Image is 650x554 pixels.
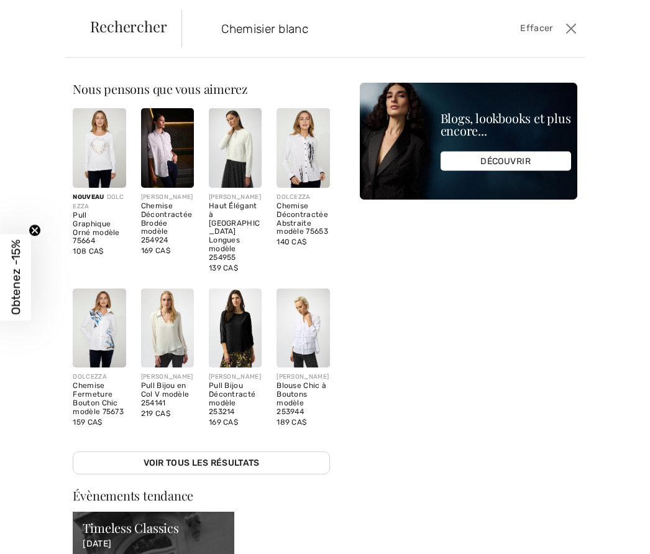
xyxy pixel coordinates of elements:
div: DOLCEZZA [277,193,329,202]
span: Effacer [520,22,552,35]
img: Pull Graphique Orné modèle 75664. As sample [73,108,126,188]
div: DÉCOUVRIR [441,152,571,171]
div: DOLCEZZA [73,193,126,211]
div: Chemise Décontractée Brodée modèle 254924 [141,202,194,245]
img: Chemise Décontractée Abstraite modèle 75653. As sample [277,108,329,188]
button: Close teaser [29,224,41,236]
div: Timeless Classics [83,522,224,534]
span: 140 CA$ [277,238,306,246]
div: Pull Bijou en Col V modèle 254141 [141,382,194,407]
img: Blogs, lookbooks et plus encore... [360,83,577,200]
div: Chemise Fermeture Bouton Chic modèle 75673 [73,382,126,416]
span: Chat [29,9,55,20]
div: [PERSON_NAME] [209,372,262,382]
span: Obtenez -15% [9,239,23,315]
span: Rechercher [90,19,167,34]
div: Évènements tendance [73,489,234,502]
div: DOLCEZZA [73,372,126,382]
div: [PERSON_NAME] [141,372,194,382]
img: Haut Élégant à Manches Longues modèle 254955. Winter White [209,108,262,188]
div: [PERSON_NAME] [141,193,194,202]
img: Chemise Décontractée Brodée modèle 254924. White [141,108,194,188]
img: Chemise Fermeture Bouton Chic modèle 75673. As sample [73,289,126,368]
div: Pull Graphique Orné modèle 75664 [73,211,126,246]
div: Chemise Décontractée Abstraite modèle 75653 [277,202,329,236]
div: Blogs, lookbooks et plus encore... [441,112,571,137]
input: TAPER POUR RECHERCHER [212,10,475,47]
span: 108 CA$ [73,247,103,256]
div: [PERSON_NAME] [277,372,329,382]
span: 169 CA$ [209,418,238,427]
p: [DATE] [83,539,224,550]
span: Nous pensons que vous aimerez [73,80,248,97]
div: [PERSON_NAME] [209,193,262,202]
span: 169 CA$ [141,246,170,255]
a: Voir tous les résultats [73,451,329,474]
button: Ferme [562,19,580,39]
span: 139 CA$ [209,264,238,272]
span: 189 CA$ [277,418,306,427]
img: Blouse Chic à Boutons modèle 253944. Optic White [277,289,329,368]
div: Pull Bijou Décontracté modèle 253214 [209,382,262,416]
span: 219 CA$ [141,409,170,418]
div: Haut Élégant à [GEOGRAPHIC_DATA] Longues modèle 254955 [209,202,262,262]
span: 159 CA$ [73,418,102,427]
img: Pull Bijou Décontracté modèle 253214. Winter White [209,289,262,368]
span: Nouveau [73,193,104,201]
img: Pull Bijou en Col V modèle 254141. Winter White [141,289,194,368]
div: Blouse Chic à Boutons modèle 253944 [277,382,329,416]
